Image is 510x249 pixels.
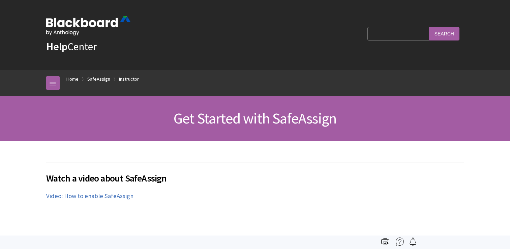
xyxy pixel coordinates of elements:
[119,75,139,83] a: Instructor
[46,40,67,53] strong: Help
[66,75,79,83] a: Home
[396,238,404,246] img: More help
[46,16,130,35] img: Blackboard by Anthology
[429,27,459,40] input: Search
[46,163,464,185] h2: Watch a video about SafeAssign
[87,75,110,83] a: SafeAssign
[174,109,336,128] span: Get Started with SafeAssign
[46,40,97,53] a: HelpCenter
[409,238,417,246] img: Follow this page
[381,238,389,246] img: Print
[46,192,133,200] a: Video: How to enable SafeAssign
